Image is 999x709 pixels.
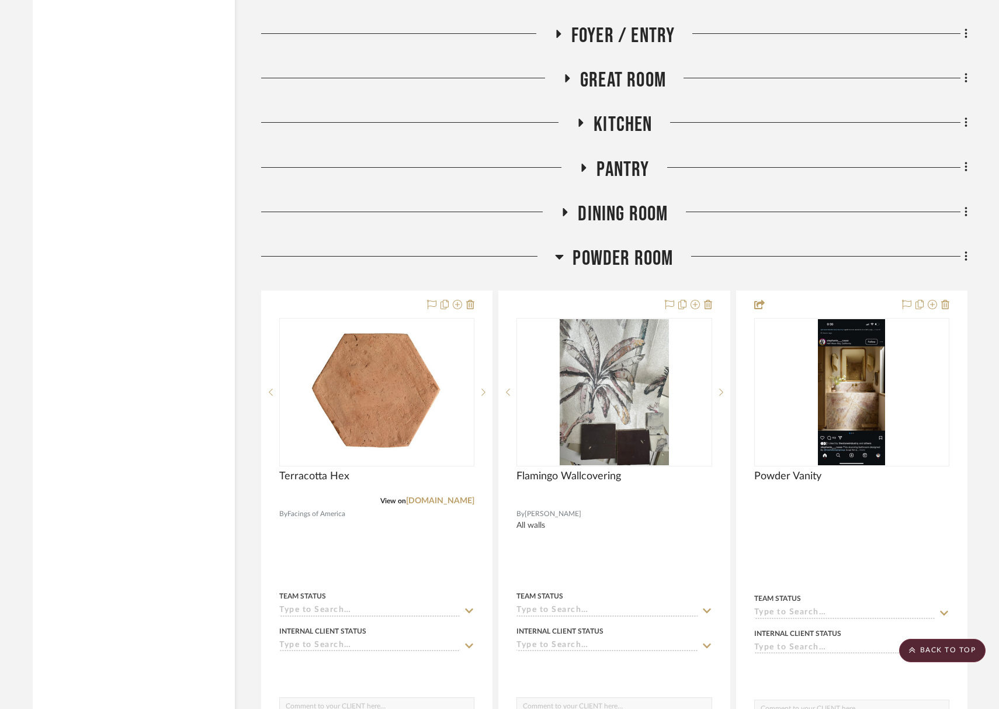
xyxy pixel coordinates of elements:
img: Flamingo Wallcovering [560,319,670,465]
span: By [516,509,525,520]
input: Type to Search… [754,643,935,654]
scroll-to-top-button: BACK TO TOP [899,639,986,662]
input: Type to Search… [279,606,460,617]
span: Flamingo Wallcovering [516,470,621,483]
span: Powder Room [573,246,673,271]
span: [PERSON_NAME] [525,509,581,520]
a: [DOMAIN_NAME] [406,497,474,505]
div: Internal Client Status [516,626,603,637]
div: Internal Client Status [754,628,841,639]
input: Type to Search… [754,608,935,619]
span: Kitchen [594,112,652,137]
input: Type to Search… [516,606,698,617]
img: Powder Vanity [818,319,885,465]
div: Internal Client Status [279,626,366,637]
span: By [279,509,287,520]
span: Foyer / Entry [571,23,675,49]
span: Powder Vanity [754,470,821,483]
span: View on [380,497,406,504]
div: Team Status [279,591,326,601]
span: Facings of America [287,509,345,520]
span: Terracotta Hex [279,470,349,483]
div: Team Status [754,593,801,604]
div: Team Status [516,591,563,601]
span: Great Room [580,68,666,93]
span: Pantry [596,157,649,182]
span: Dining Room [578,202,668,227]
input: Type to Search… [279,641,460,652]
img: Terracotta Hex [303,319,450,465]
input: Type to Search… [516,641,698,652]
